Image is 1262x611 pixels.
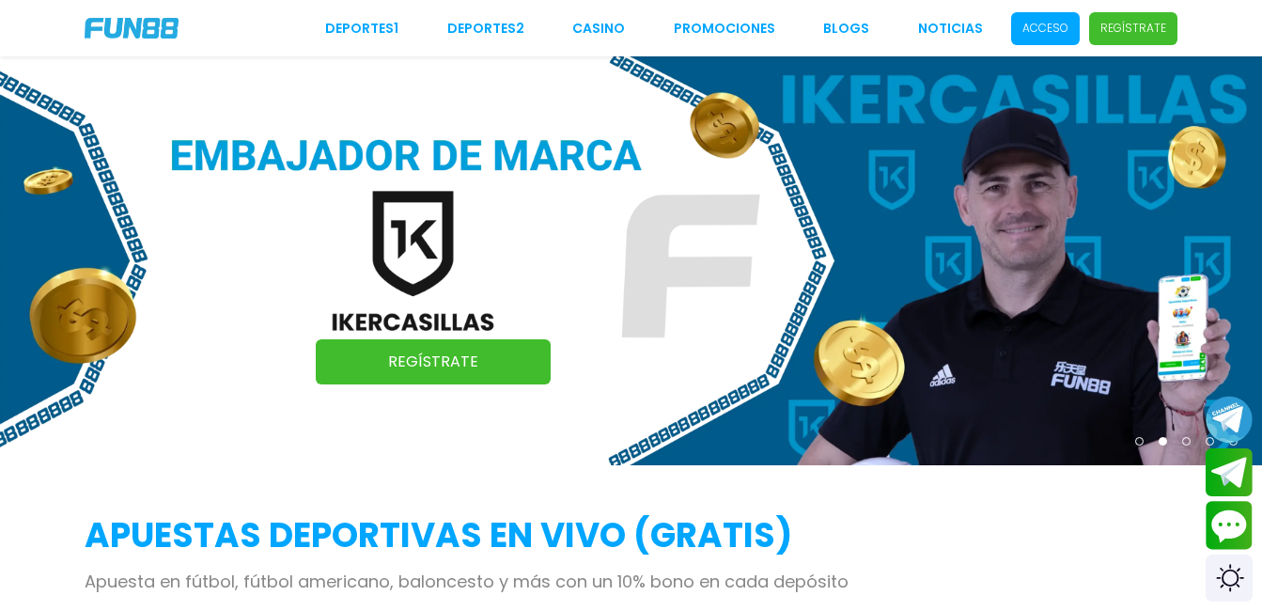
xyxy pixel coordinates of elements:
a: Deportes2 [447,19,524,39]
p: Regístrate [1100,20,1166,37]
button: Contact customer service [1206,501,1253,550]
button: Join telegram channel [1206,395,1253,444]
div: Switch theme [1206,555,1253,602]
img: Company Logo [85,18,179,39]
a: Regístrate [316,339,551,384]
a: NOTICIAS [918,19,983,39]
button: Join telegram [1206,448,1253,497]
a: BLOGS [823,19,869,39]
a: CASINO [572,19,625,39]
h2: APUESTAS DEPORTIVAS EN VIVO (gratis) [85,510,1177,561]
p: Apuesta en fútbol, fútbol americano, baloncesto y más con un 10% bono en cada depósito [85,569,1177,594]
p: Acceso [1022,20,1068,37]
a: Deportes1 [325,19,398,39]
a: Promociones [674,19,775,39]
